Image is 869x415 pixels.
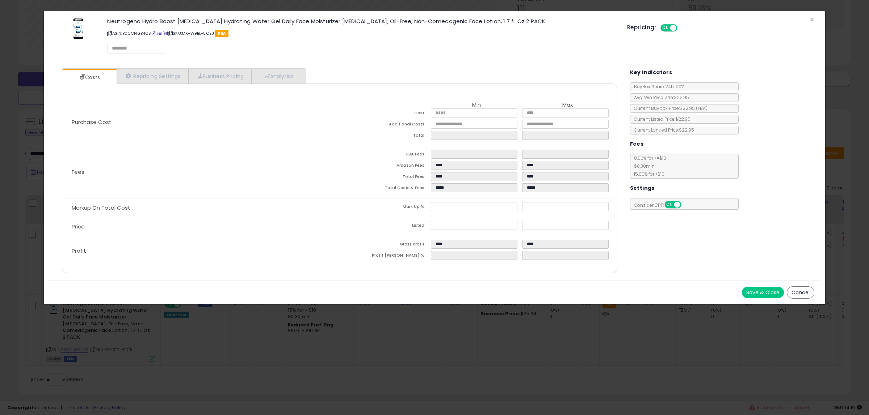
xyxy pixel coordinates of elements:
a: Costs [62,70,116,85]
img: 41IhAnKRriL._SL60_.jpg [67,18,89,39]
a: Analytics [251,69,305,84]
span: $22.95 [680,105,708,111]
span: Avg. Win Price 24h: $22.95 [630,94,689,100]
td: Total [340,131,431,142]
p: Profit [66,248,340,254]
p: ASIN: B0CCNGB4CS | SKU: MX-W9BL-5CZJ [107,27,616,39]
button: Save & Close [742,287,784,298]
button: Cancel [787,286,814,299]
p: Price [66,224,340,230]
h3: Neutrogena Hydro Boost [MEDICAL_DATA] Hydrating Water Gel Daily Face Moisturizer [MEDICAL_DATA], ... [107,18,616,24]
td: Additional Costs [340,120,431,131]
p: Purchase Cost [66,119,340,125]
span: 15.00 % for > $10 [630,171,664,177]
th: Min [431,102,522,108]
td: Cost [340,108,431,120]
span: Consider CPT: [630,202,691,208]
td: Total Costs & Fees [340,183,431,194]
h5: Repricing: [627,25,656,30]
p: Fees [66,169,340,175]
p: Markup On Total Cost [66,205,340,211]
span: ( FBA ) [696,105,708,111]
a: All offer listings [158,30,161,36]
span: $0.30 min [630,163,655,169]
span: OFF [680,202,692,208]
span: Current Landed Price: $22.95 [630,127,694,133]
span: BuyBox Share 24h: 100% [630,84,684,90]
span: FBA [215,30,228,37]
a: Repricing Settings [117,69,188,84]
td: Gross Profit [340,240,431,251]
td: Amazon Fees [340,161,431,172]
td: FBA Fees [340,150,431,161]
span: 8.00 % for <= $10 [630,155,666,177]
span: ON [661,25,670,31]
h5: Fees [630,140,644,149]
h5: Settings [630,184,655,193]
td: Profit [PERSON_NAME] % [340,251,431,262]
h5: Key Indicators [630,68,672,77]
span: × [810,14,814,25]
td: Total Fees [340,172,431,183]
a: BuyBox page [152,30,156,36]
a: Business Pricing [188,69,252,84]
td: Mark Up % [340,202,431,213]
td: Listed [340,221,431,232]
span: OFF [676,25,688,31]
span: Current Buybox Price: [630,105,708,111]
span: ON [665,202,674,208]
a: Your listing only [163,30,167,36]
span: Current Listed Price: $22.95 [630,116,690,122]
th: Max [522,102,613,108]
